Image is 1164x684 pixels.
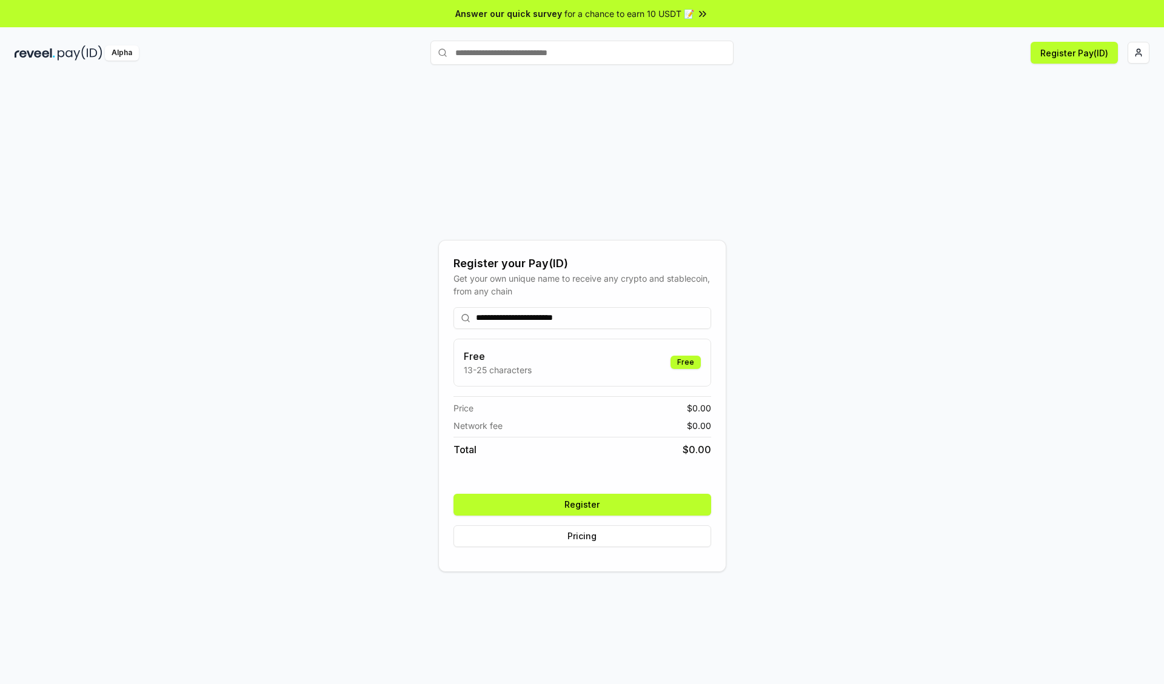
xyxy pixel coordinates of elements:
[671,356,701,369] div: Free
[15,45,55,61] img: reveel_dark
[453,419,503,432] span: Network fee
[683,442,711,457] span: $ 0.00
[1031,42,1118,64] button: Register Pay(ID)
[564,7,694,20] span: for a chance to earn 10 USDT 📝
[453,255,711,272] div: Register your Pay(ID)
[453,525,711,547] button: Pricing
[58,45,102,61] img: pay_id
[453,272,711,297] div: Get your own unique name to receive any crypto and stablecoin, from any chain
[105,45,139,61] div: Alpha
[687,419,711,432] span: $ 0.00
[453,402,473,414] span: Price
[687,402,711,414] span: $ 0.00
[453,494,711,516] button: Register
[464,349,532,364] h3: Free
[455,7,562,20] span: Answer our quick survey
[453,442,477,457] span: Total
[464,364,532,376] p: 13-25 characters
